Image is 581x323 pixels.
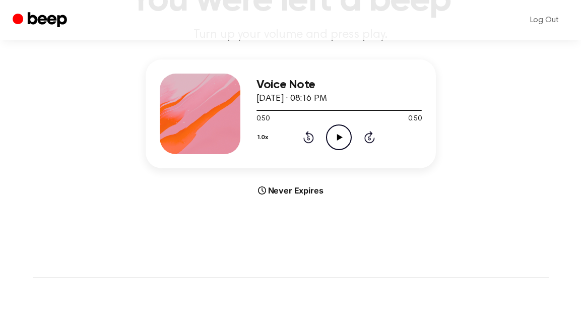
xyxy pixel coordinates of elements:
[256,94,327,103] span: [DATE] · 08:16 PM
[146,184,436,197] div: Never Expires
[256,129,272,146] button: 1.0x
[256,78,422,92] h3: Voice Note
[256,114,270,124] span: 0:50
[408,114,421,124] span: 0:50
[520,8,569,32] a: Log Out
[13,11,70,30] a: Beep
